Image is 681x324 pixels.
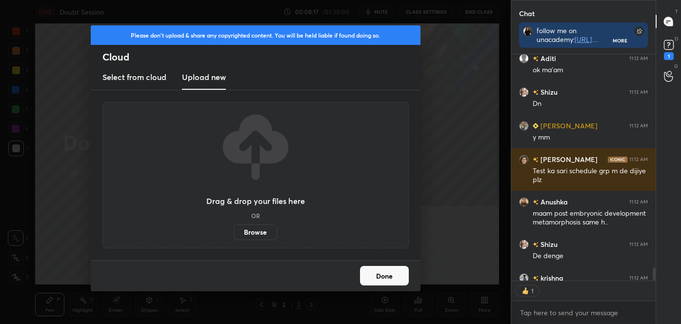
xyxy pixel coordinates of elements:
div: Dn [533,99,648,109]
h3: Upload new [182,71,226,83]
h6: Anushka [539,197,568,207]
div: Test ka sari schedule grp m de dijiye plz [533,166,648,185]
div: 11:12 AM [629,157,648,162]
h3: Drag & drop your files here [206,197,305,205]
img: thumbs_up.png [521,286,530,296]
img: no-rating-badge.077c3623.svg [533,56,539,61]
img: iconic-dark.1390631f.png [608,157,627,162]
img: no-rating-badge.077c3623.svg [533,200,539,205]
div: ok ma'am [533,65,648,75]
img: 6bf88ee675354f0ea61b4305e64abb13.jpg [523,26,533,36]
div: 11:12 AM [629,89,648,95]
img: default.png [519,54,529,63]
img: no-rating-badge.077c3623.svg [533,90,539,95]
div: 1 [530,287,534,295]
h3: Select from cloud [102,71,166,83]
h6: [PERSON_NAME] [539,121,598,131]
h6: Shizu [539,87,558,97]
img: Learner_Badge_beginner_1_8b307cf2a0.svg [533,123,539,129]
div: 1 [664,52,674,60]
div: 11:12 AM [629,242,648,247]
h6: Aditi [539,53,556,63]
h6: Shizu [539,239,558,249]
img: 4b9d457cea1f4f779e5858cdb5a315e6.jpg [519,273,529,283]
div: 11:12 AM [629,275,648,281]
img: c2387b2a4ee44a22b14e0786c91f7114.jpg [519,197,529,207]
a: [URL][DOMAIN_NAME] [537,35,599,53]
p: T [675,8,678,15]
div: 11:12 AM [629,123,648,129]
div: More [613,37,627,44]
div: Please don't upload & share any copyrighted content. You will be held liable if found doing so. [91,25,421,45]
img: 4708f98d3f22411aa22bc61af6021e69.jpg [519,87,529,97]
img: 4708f98d3f22411aa22bc61af6021e69.jpg [519,240,529,249]
div: follow me on unacademy: join me on telegram: discussion group - [537,26,613,44]
h6: krishna [539,273,563,283]
p: Chat [511,0,542,26]
img: 98767e9d910546f0b9cbce15b863b8cc.jpg [519,155,529,164]
p: G [674,62,678,70]
h5: OR [251,213,260,219]
p: D [675,35,678,42]
div: 11:12 AM [629,199,648,205]
img: no-rating-badge.077c3623.svg [533,157,539,162]
h2: Cloud [102,51,421,63]
img: no-rating-badge.077c3623.svg [533,242,539,247]
img: eeda3b4d896941e3adea55a2f7ce3a62.jpg [519,121,529,131]
div: maam post embryonic development metamorphosis same h.. [533,209,648,227]
img: no-rating-badge.077c3623.svg [533,276,539,281]
div: grid [511,54,656,281]
div: 11:12 AM [629,56,648,61]
h6: [PERSON_NAME] [539,154,598,164]
div: y mm [533,133,648,142]
div: De denge [533,251,648,261]
button: Done [360,266,409,285]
